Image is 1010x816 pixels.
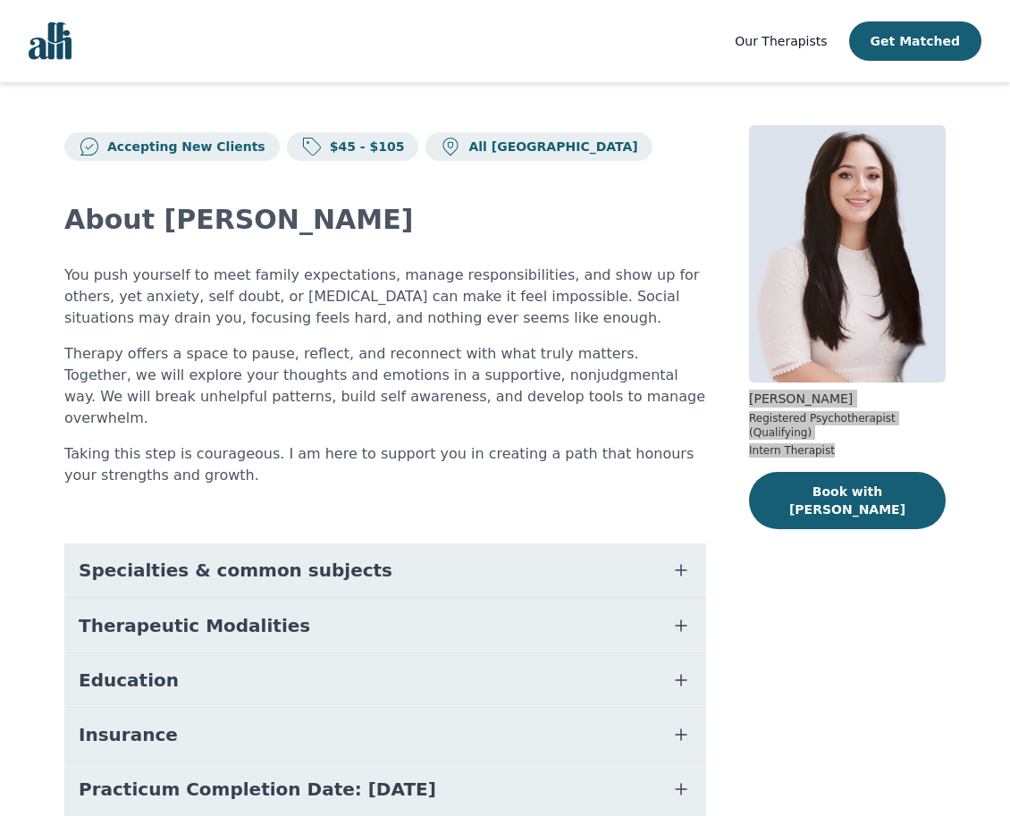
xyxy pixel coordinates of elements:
[100,138,265,156] p: Accepting New Clients
[79,777,436,802] span: Practicum Completion Date: [DATE]
[79,613,310,638] span: Therapeutic Modalities
[64,543,706,597] button: Specialties & common subjects
[749,472,946,529] button: Book with [PERSON_NAME]
[64,599,706,652] button: Therapeutic Modalities
[735,30,827,52] a: Our Therapists
[749,443,946,458] p: Intern Therapist
[64,708,706,761] button: Insurance
[64,653,706,707] button: Education
[749,411,946,440] p: Registered Psychotherapist (Qualifying)
[29,22,72,60] img: alli logo
[461,138,637,156] p: All [GEOGRAPHIC_DATA]
[749,390,946,408] p: [PERSON_NAME]
[749,125,946,383] img: Gloria_Zambrano
[64,343,706,429] p: Therapy offers a space to pause, reflect, and reconnect with what truly matters. Together, we wil...
[64,762,706,816] button: Practicum Completion Date: [DATE]
[64,204,706,236] h2: About [PERSON_NAME]
[735,34,827,48] span: Our Therapists
[64,443,706,486] p: Taking this step is courageous. I am here to support you in creating a path that honours your str...
[849,21,981,61] button: Get Matched
[79,668,179,693] span: Education
[64,265,706,329] p: You push yourself to meet family expectations, manage responsibilities, and show up for others, y...
[323,138,405,156] p: $45 - $105
[79,558,392,583] span: Specialties & common subjects
[79,722,178,747] span: Insurance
